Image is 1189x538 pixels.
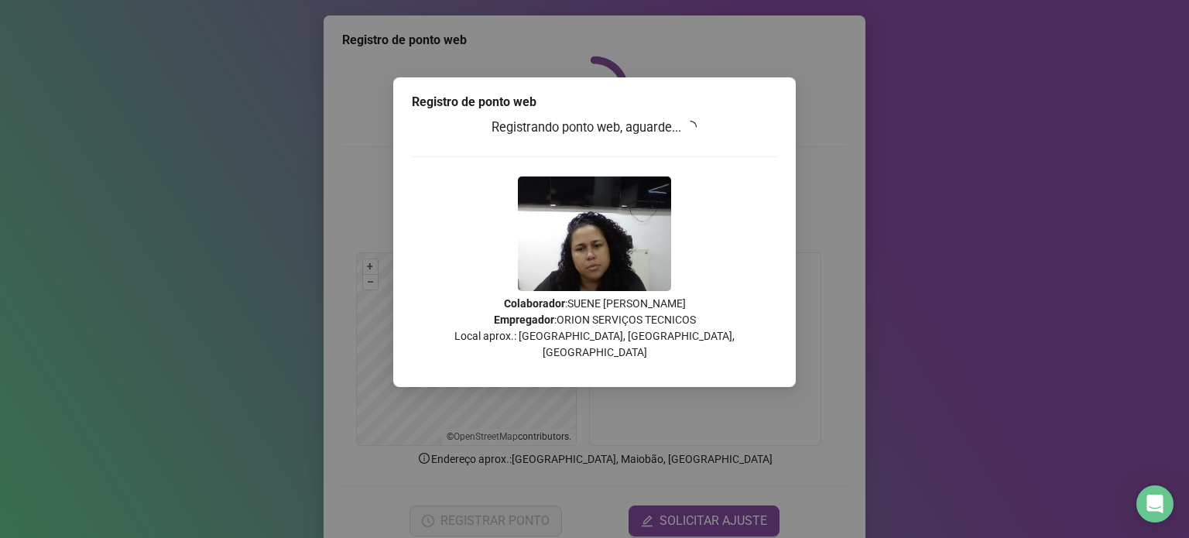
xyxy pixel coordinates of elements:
div: Registro de ponto web [412,93,777,111]
img: Z [518,176,671,291]
strong: Colaborador [504,297,565,310]
div: Open Intercom Messenger [1136,485,1174,523]
h3: Registrando ponto web, aguarde... [412,118,777,138]
p: : SUENE [PERSON_NAME] : ORION SERVIÇOS TECNICOS Local aprox.: [GEOGRAPHIC_DATA], [GEOGRAPHIC_DATA... [412,296,777,361]
span: loading [684,121,697,133]
strong: Empregador [494,314,554,326]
